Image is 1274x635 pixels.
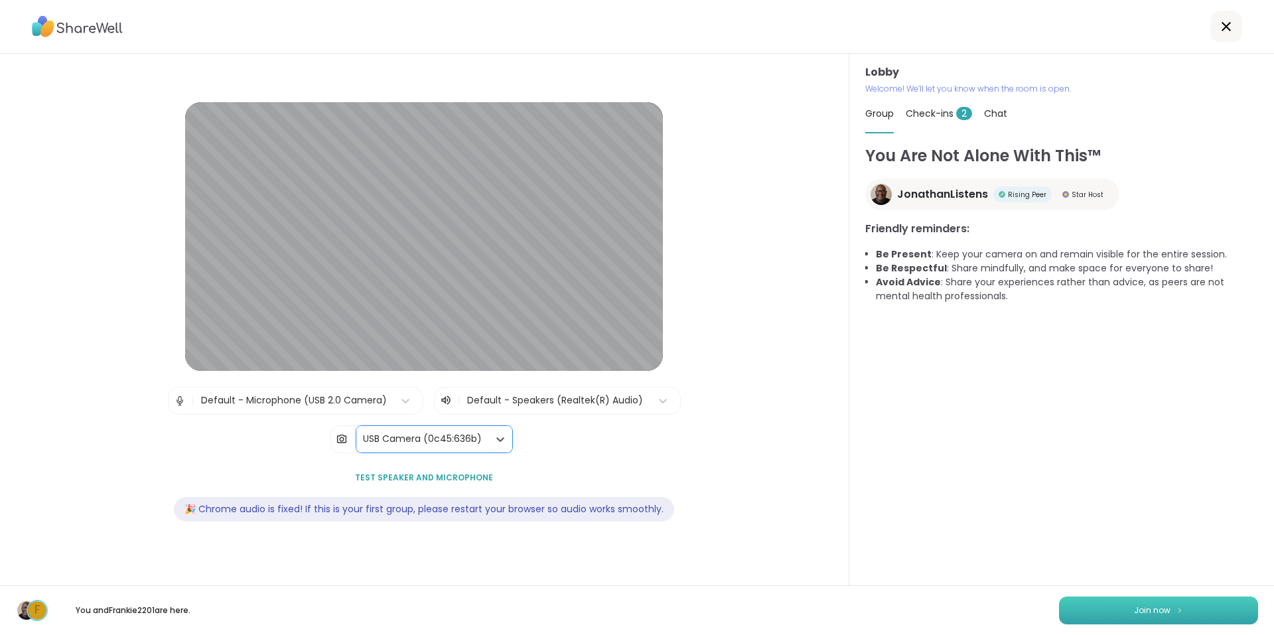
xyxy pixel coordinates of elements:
span: | [457,393,460,409]
a: JonathanListensJonathanListensRising PeerRising PeerStar HostStar Host [865,178,1119,210]
button: Test speaker and microphone [350,464,498,492]
h1: You Are Not Alone With This™ [865,144,1258,168]
span: Join now [1134,604,1170,616]
div: USB Camera (0c45:636b) [363,432,482,446]
img: Microphone [174,388,186,414]
li: : Share mindfully, and make space for everyone to share! [876,261,1258,275]
span: Group [865,107,894,120]
span: | [191,388,194,414]
span: Rising Peer [1008,190,1046,200]
span: 2 [956,107,972,120]
span: JonathanListens [897,186,988,202]
div: 🎉 Chrome audio is fixed! If this is your first group, please restart your browser so audio works ... [174,497,674,522]
img: ShareWell Logomark [1176,606,1184,614]
span: Check-ins [906,107,972,120]
img: JonathanListens [871,184,892,205]
span: F [35,602,40,619]
b: Avoid Advice [876,275,941,289]
img: ShareWell Logo [32,11,123,42]
span: Chat [984,107,1007,120]
h3: Lobby [865,64,1258,80]
span: | [353,426,356,453]
div: Default - Microphone (USB 2.0 Camera) [201,393,387,407]
li: : Share your experiences rather than advice, as peers are not mental health professionals. [876,275,1258,303]
span: Star Host [1072,190,1103,200]
span: Test speaker and microphone [355,472,493,484]
button: Join now [1059,597,1258,624]
h3: Friendly reminders: [865,221,1258,237]
img: JonathanListens [17,601,36,620]
p: Welcome! We’ll let you know when the room is open. [865,83,1258,95]
li: : Keep your camera on and remain visible for the entire session. [876,247,1258,261]
img: Camera [336,426,348,453]
b: Be Present [876,247,932,261]
img: Star Host [1062,191,1069,198]
p: You and Frankie2201 are here. [58,604,207,616]
b: Be Respectful [876,261,947,275]
img: Rising Peer [999,191,1005,198]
